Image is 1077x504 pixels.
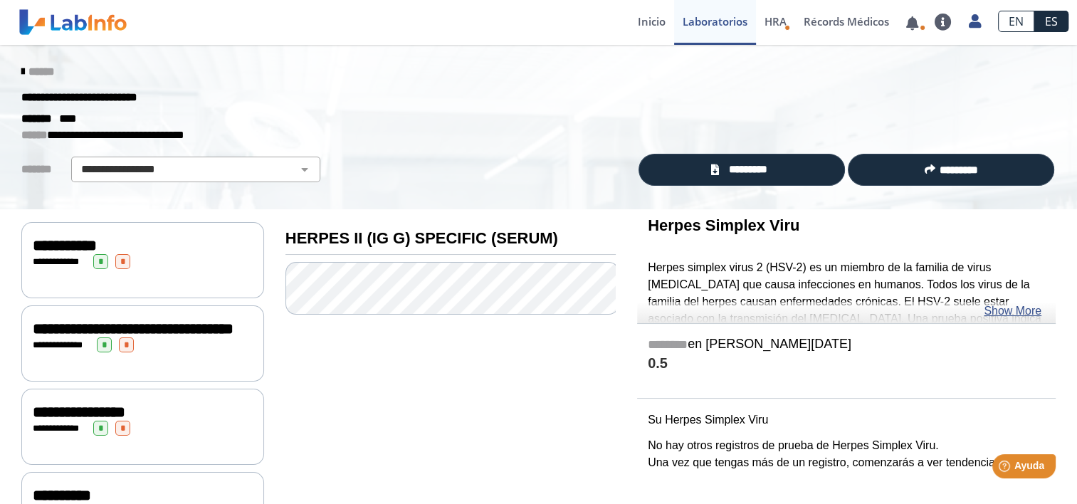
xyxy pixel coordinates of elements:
[648,355,1045,373] h4: 0.5
[998,11,1034,32] a: EN
[765,14,787,28] span: HRA
[648,337,1045,353] h5: en [PERSON_NAME][DATE]
[648,259,1045,345] p: Herpes simplex virus 2 (HSV-2) es un miembro de la familia de virus [MEDICAL_DATA] que causa infe...
[648,437,1045,471] p: No hay otros registros de prueba de Herpes Simplex Viru. Una vez que tengas más de un registro, c...
[950,448,1061,488] iframe: Help widget launcher
[1034,11,1068,32] a: ES
[648,216,799,234] b: Herpes Simplex Viru
[285,229,558,247] b: HERPES II (IG G) SPECIFIC (SERUM)
[984,303,1041,320] a: Show More
[648,411,1045,429] p: Su Herpes Simplex Viru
